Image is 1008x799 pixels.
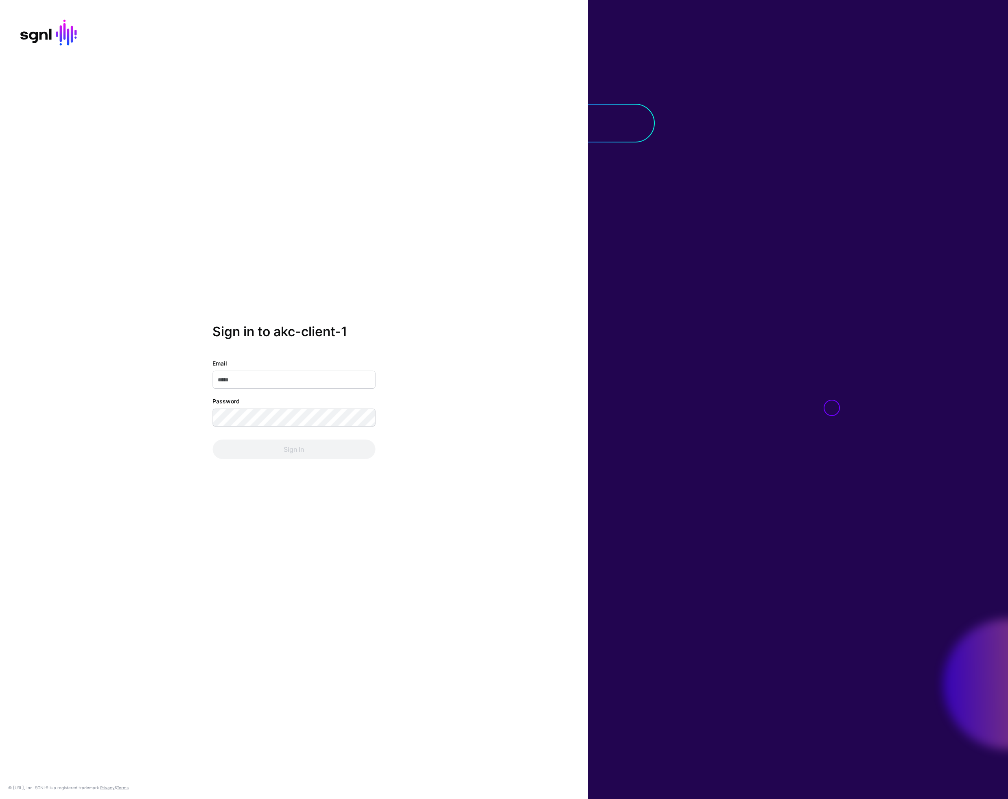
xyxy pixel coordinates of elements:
a: Privacy [100,785,115,790]
a: Terms [117,785,129,790]
h2: Sign in to akc-client-1 [212,324,375,339]
label: Password [212,397,240,405]
label: Email [212,359,227,368]
div: © [URL], Inc. SGNL® is a registered trademark. & [8,784,129,791]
